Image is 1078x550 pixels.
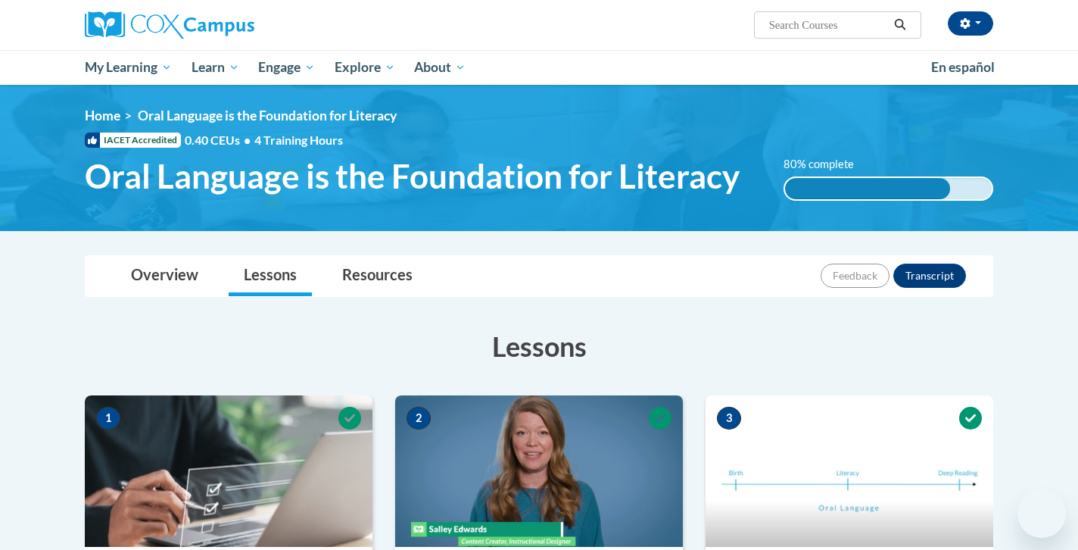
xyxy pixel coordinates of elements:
[229,256,312,296] a: Lessons
[182,50,249,85] a: Learn
[948,11,993,36] button: Account Settings
[785,178,951,199] div: 80% complete
[244,133,251,147] span: •
[407,407,431,430] span: 2
[414,58,466,77] span: About
[768,16,889,34] input: Search Courses
[821,264,890,288] button: Feedback
[335,58,395,77] span: Explore
[717,407,741,430] span: 3
[889,16,911,34] button: Search
[1017,489,1066,538] iframe: Button to launch messaging window
[85,11,254,39] img: Cox Campus
[185,132,254,148] span: 0.40 CEUs
[85,108,120,123] a: Home
[85,133,181,148] span: IACET Accredited
[931,59,995,75] span: En español
[85,156,740,196] span: Oral Language is the Foundation for Literacy
[138,108,397,123] span: Oral Language is the Foundation for Literacy
[85,395,372,547] img: Course Image
[248,50,325,85] a: Engage
[395,395,683,547] img: Course Image
[784,156,871,173] label: 80% complete
[706,395,993,547] img: Course Image
[327,256,428,296] a: Resources
[75,50,182,85] a: My Learning
[405,50,476,85] a: About
[254,133,343,147] span: 4 Training Hours
[258,58,315,77] span: Engage
[96,407,120,430] span: 1
[325,50,405,85] a: Explore
[85,327,993,365] h3: Lessons
[62,50,1016,85] div: Main menu
[85,58,172,77] span: My Learning
[192,58,239,77] span: Learn
[921,52,1005,83] a: En español
[85,11,372,39] a: Cox Campus
[893,264,966,288] button: Transcript
[116,256,213,296] a: Overview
